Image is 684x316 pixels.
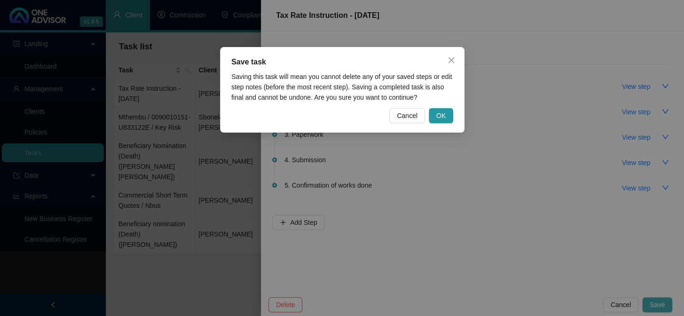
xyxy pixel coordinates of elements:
span: Cancel [397,111,417,121]
div: Save task [231,56,453,68]
button: Cancel [389,108,425,123]
button: Close [444,53,459,68]
button: OK [428,108,453,123]
span: OK [436,111,445,121]
div: Saving this task will mean you cannot delete any of your saved steps or edit step notes (before t... [231,71,453,103]
span: close [448,56,455,64]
